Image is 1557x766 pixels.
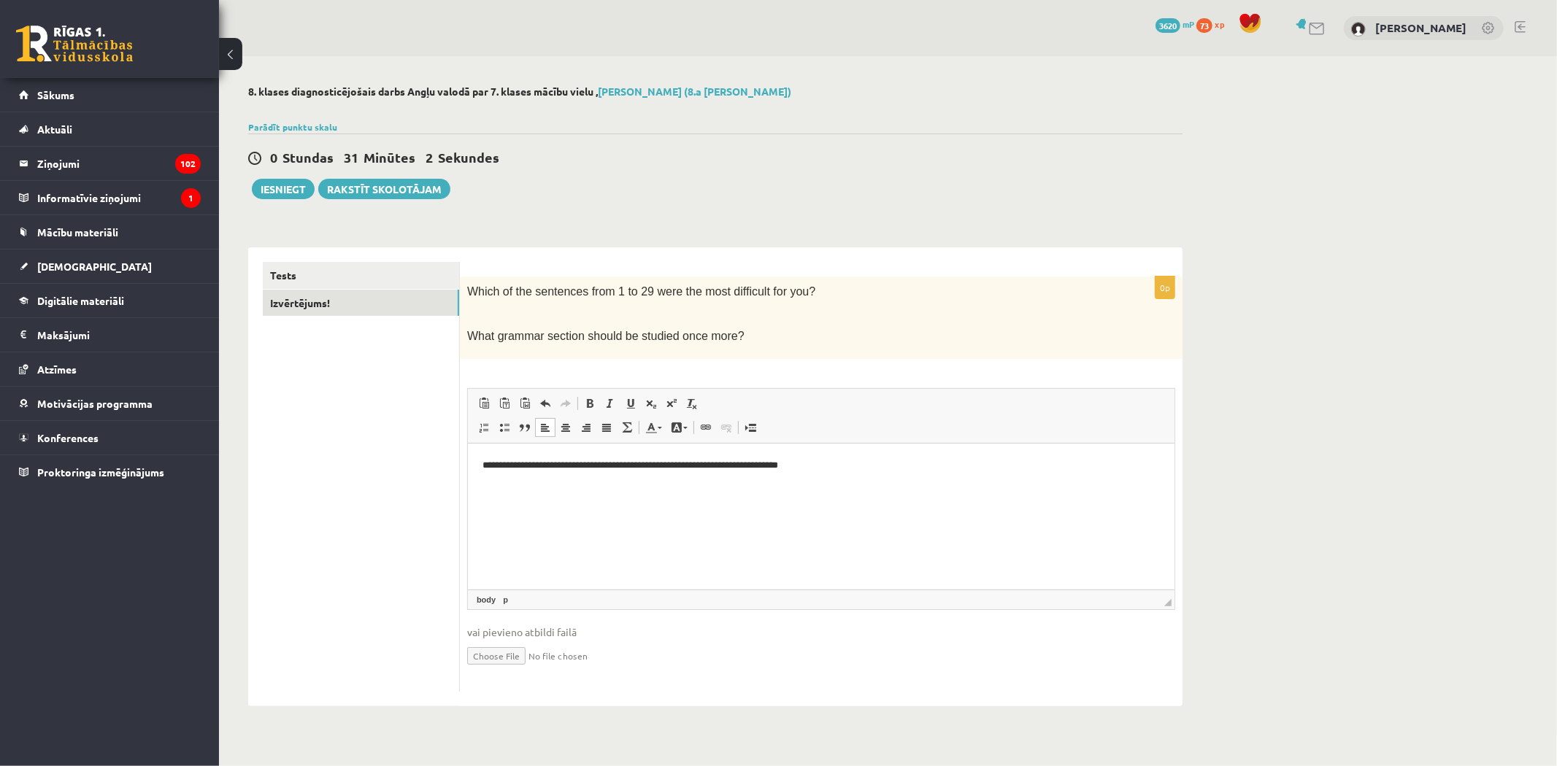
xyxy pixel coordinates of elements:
span: 73 [1196,18,1212,33]
a: Remove Format [682,394,702,413]
a: Izvērtējums! [263,290,459,317]
span: 3620 [1156,18,1180,33]
span: Minūtes [364,149,415,166]
a: Justify [596,418,617,437]
span: Which of the sentences from 1 to 29 were the most difficult for you? [467,285,815,298]
i: 102 [175,154,201,174]
a: Underline (Ctrl+U) [620,394,641,413]
a: Konferences [19,421,201,454]
a: Ziņojumi102 [19,147,201,180]
a: Proktoringa izmēģinājums [19,455,201,489]
a: Unlink [716,418,737,437]
a: Math [617,418,637,437]
a: [DEMOGRAPHIC_DATA] [19,249,201,283]
a: Center [555,418,576,437]
a: Aktuāli [19,112,201,146]
a: Mācību materiāli [19,215,201,249]
span: 0 [270,149,277,166]
a: body element [474,593,499,606]
span: 31 [344,149,358,166]
a: Insert/Remove Numbered List [474,418,494,437]
a: Rīgas 1. Tālmācības vidusskola [16,26,133,62]
legend: Informatīvie ziņojumi [37,181,201,214]
a: Paste as plain text (Ctrl+Shift+V) [494,394,515,413]
span: mP [1183,18,1194,30]
a: Insert Page Break for Printing [740,418,761,437]
a: Superscript [661,394,682,413]
span: Stundas [282,149,334,166]
a: Undo (Ctrl+Z) [535,394,555,413]
p: 0p [1155,276,1175,299]
span: Konferences [37,431,99,444]
a: Rakstīt skolotājam [318,179,450,199]
span: Atzīmes [37,363,77,376]
i: 1 [181,188,201,208]
a: Paste (Ctrl+V) [474,394,494,413]
legend: Maksājumi [37,318,201,352]
legend: Ziņojumi [37,147,201,180]
span: What grammar section should be studied once more? [467,330,745,342]
a: Digitālie materiāli [19,284,201,317]
span: Mācību materiāli [37,225,118,239]
a: Atzīmes [19,352,201,386]
button: Iesniegt [252,179,315,199]
a: Motivācijas programma [19,387,201,420]
a: Sākums [19,78,201,112]
a: Background Color [666,418,692,437]
span: Motivācijas programma [37,397,153,410]
a: Maksājumi [19,318,201,352]
a: Parādīt punktu skalu [248,121,337,133]
img: Kārlis Bergs [1351,22,1366,36]
span: Sākums [37,88,74,101]
a: Paste from Word [515,394,535,413]
a: [PERSON_NAME] (8.a [PERSON_NAME]) [598,85,791,98]
a: Italic (Ctrl+I) [600,394,620,413]
a: Insert/Remove Bulleted List [494,418,515,437]
a: Block Quote [515,418,535,437]
span: 2 [426,149,433,166]
a: p element [500,593,511,606]
a: Text Color [641,418,666,437]
iframe: Editor, wiswyg-editor-user-answer-47024982560480 [468,444,1175,589]
a: Bold (Ctrl+B) [580,394,600,413]
a: Link (Ctrl+K) [696,418,716,437]
a: 3620 mP [1156,18,1194,30]
span: Aktuāli [37,123,72,136]
span: Sekundes [438,149,499,166]
a: Redo (Ctrl+Y) [555,394,576,413]
span: Resize [1164,599,1172,606]
a: Align Right [576,418,596,437]
a: 73 xp [1196,18,1231,30]
a: Align Left [535,418,555,437]
span: Digitālie materiāli [37,294,124,307]
span: Proktoringa izmēģinājums [37,465,164,479]
h2: 8. klases diagnosticējošais darbs Angļu valodā par 7. klases mācību vielu , [248,85,1183,98]
a: Tests [263,262,459,289]
span: [DEMOGRAPHIC_DATA] [37,260,152,273]
a: Informatīvie ziņojumi1 [19,181,201,214]
a: [PERSON_NAME] [1375,20,1466,35]
a: Subscript [641,394,661,413]
span: vai pievieno atbildi failā [467,624,1175,640]
span: xp [1215,18,1224,30]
